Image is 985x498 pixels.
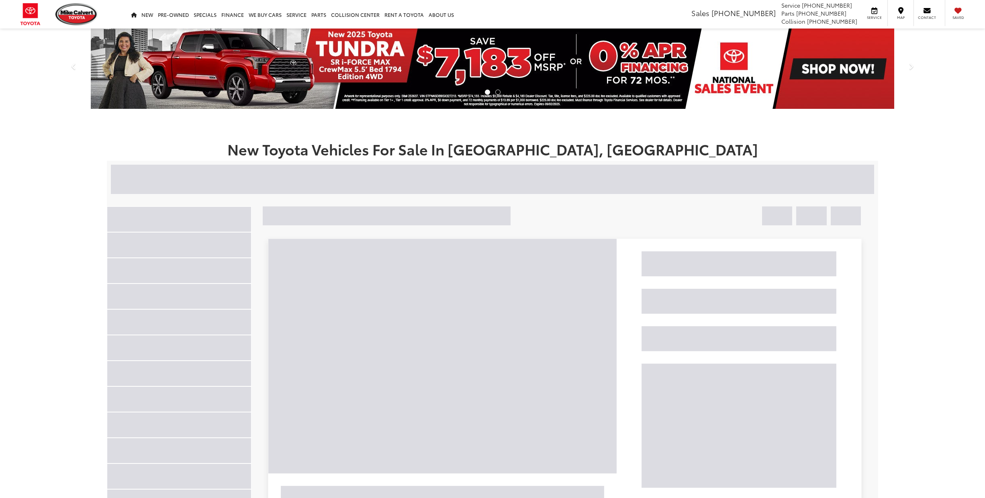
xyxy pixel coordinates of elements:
img: Mike Calvert Toyota [55,3,98,25]
span: Contact [918,15,936,20]
span: Parts [781,9,795,17]
img: New 2025 Toyota Tundra [91,29,894,109]
span: Service [781,1,800,9]
span: [PHONE_NUMBER] [807,17,857,25]
span: Collision [781,17,805,25]
span: [PHONE_NUMBER] [796,9,846,17]
span: Service [865,15,883,20]
span: Sales [691,8,709,18]
span: Saved [949,15,967,20]
span: [PHONE_NUMBER] [802,1,852,9]
span: Map [892,15,909,20]
span: [PHONE_NUMBER] [711,8,776,18]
